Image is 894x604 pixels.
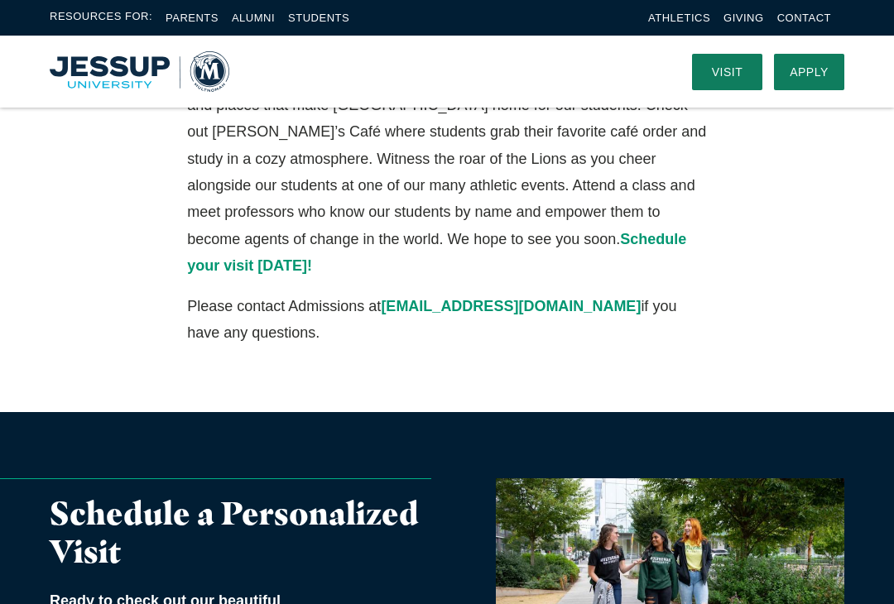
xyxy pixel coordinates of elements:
a: Students [288,12,349,24]
a: Home [50,51,229,92]
a: Apply [774,54,844,90]
a: Alumni [232,12,275,24]
p: Please contact Admissions at if you have any questions. [187,293,707,347]
a: [EMAIL_ADDRESS][DOMAIN_NAME] [381,298,641,314]
img: Multnomah University Logo [50,51,229,92]
a: Athletics [648,12,710,24]
a: Parents [166,12,219,24]
a: Contact [777,12,831,24]
span: Resources For: [50,8,152,27]
a: Visit [692,54,762,90]
p: Welcome to the Multnomah Campus of [PERSON_NAME][GEOGRAPHIC_DATA]! We invite you to visit and exp... [187,38,707,280]
h3: Schedule a Personalized Visit [50,495,431,571]
a: Giving [723,12,764,24]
